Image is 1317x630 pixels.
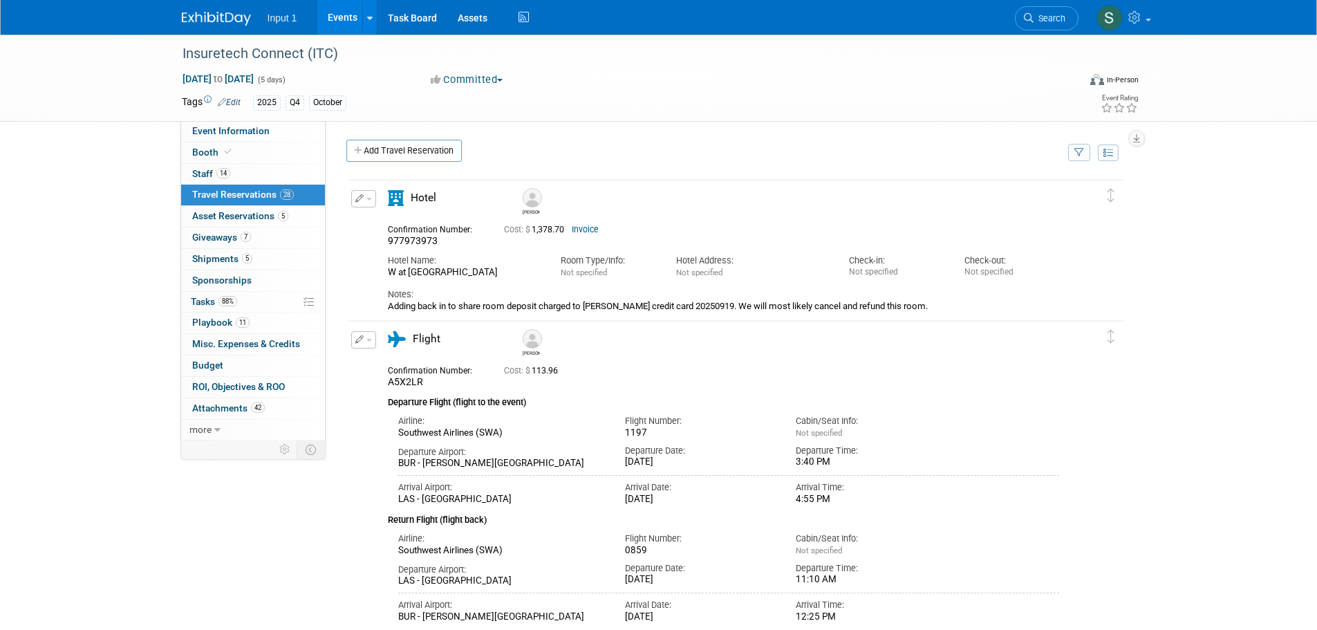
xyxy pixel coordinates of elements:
[181,313,325,333] a: Playbook11
[519,188,543,215] div: Angie Spallas
[1108,189,1114,203] i: Click and drag to move item
[192,360,223,371] span: Budget
[253,95,281,110] div: 2025
[1101,95,1138,102] div: Event Rating
[796,445,946,457] div: Departure Time:
[181,355,325,376] a: Budget
[997,72,1139,93] div: Event Format
[388,506,1060,527] div: Return Flight (flight back)
[388,190,404,206] i: Hotel
[625,456,775,468] div: [DATE]
[519,329,543,356] div: Jamie Bischoff
[398,494,605,506] div: LAS - [GEOGRAPHIC_DATA]
[181,185,325,205] a: Travel Reservations28
[182,12,251,26] img: ExhibitDay
[398,545,605,557] div: Southwest Airlines (SWA)
[796,546,842,555] span: Not specified
[251,402,265,413] span: 42
[398,599,605,611] div: Arrival Airport:
[181,334,325,355] a: Misc. Expenses & Credits
[398,481,605,494] div: Arrival Airport:
[398,575,605,587] div: LAS - [GEOGRAPHIC_DATA]
[504,225,570,234] span: 1,378.70
[181,142,325,163] a: Booth
[523,188,542,207] img: Angie Spallas
[192,147,234,158] span: Booth
[1090,74,1104,85] img: Format-Inperson.png
[676,268,722,277] span: Not specified
[523,207,540,215] div: Angie Spallas
[225,148,232,156] i: Booth reservation complete
[181,420,325,441] a: more
[676,254,828,267] div: Hotel Address:
[189,424,212,435] span: more
[796,428,842,438] span: Not specified
[625,574,775,586] div: [DATE]
[192,189,294,200] span: Travel Reservations
[796,532,946,545] div: Cabin/Seat Info:
[216,168,230,178] span: 14
[241,232,251,242] span: 7
[572,225,599,234] a: Invoice
[796,574,946,586] div: 11:10 AM
[388,267,540,279] div: W at [GEOGRAPHIC_DATA]
[278,211,288,221] span: 5
[388,221,483,235] div: Confirmation Number:
[796,599,946,611] div: Arrival Time:
[411,192,436,204] span: Hotel
[523,329,542,349] img: Jamie Bischoff
[504,225,532,234] span: Cost: $
[192,253,252,264] span: Shipments
[268,12,297,24] span: Input 1
[181,228,325,248] a: Giveaways7
[796,481,946,494] div: Arrival Time:
[192,275,252,286] span: Sponsorships
[388,389,1060,409] div: Departure Flight (flight to the event)
[212,73,225,84] span: to
[625,599,775,611] div: Arrival Date:
[625,611,775,623] div: [DATE]
[192,381,285,392] span: ROI, Objectives & ROO
[1074,149,1084,158] i: Filter by Traveler
[796,494,946,506] div: 4:55 PM
[1096,5,1123,31] img: Susan Stout
[178,41,1058,66] div: Insuretech Connect (ITC)
[218,98,241,107] a: Edit
[286,95,304,110] div: Q4
[218,296,237,306] span: 88%
[398,427,605,439] div: Southwest Airlines (SWA)
[561,254,655,267] div: Room Type/Info:
[236,317,250,328] span: 11
[309,95,346,110] div: October
[192,232,251,243] span: Giveaways
[388,376,423,387] span: A5X2LR
[1015,6,1078,30] a: Search
[256,75,286,84] span: (5 days)
[625,481,775,494] div: Arrival Date:
[849,267,944,277] div: Not specified
[388,235,438,246] span: 977973973
[191,296,237,307] span: Tasks
[1106,75,1139,85] div: In-Person
[192,168,230,179] span: Staff
[413,333,440,345] span: Flight
[504,366,563,376] span: 113.96
[625,445,775,457] div: Departure Date:
[192,317,250,328] span: Playbook
[388,362,483,376] div: Confirmation Number:
[273,441,297,458] td: Personalize Event Tab Strip
[504,366,532,376] span: Cost: $
[398,446,605,458] div: Departure Airport:
[625,545,775,557] div: 0859
[181,377,325,398] a: ROI, Objectives & ROO
[1108,330,1114,344] i: Click and drag to move item
[192,402,265,414] span: Attachments
[280,189,294,200] span: 28
[398,611,605,623] div: BUR - [PERSON_NAME][GEOGRAPHIC_DATA]
[523,349,540,356] div: Jamie Bischoff
[426,73,508,87] button: Committed
[192,338,300,349] span: Misc. Expenses & Credits
[388,331,406,347] i: Flight
[297,441,325,458] td: Toggle Event Tabs
[796,415,946,427] div: Cabin/Seat Info:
